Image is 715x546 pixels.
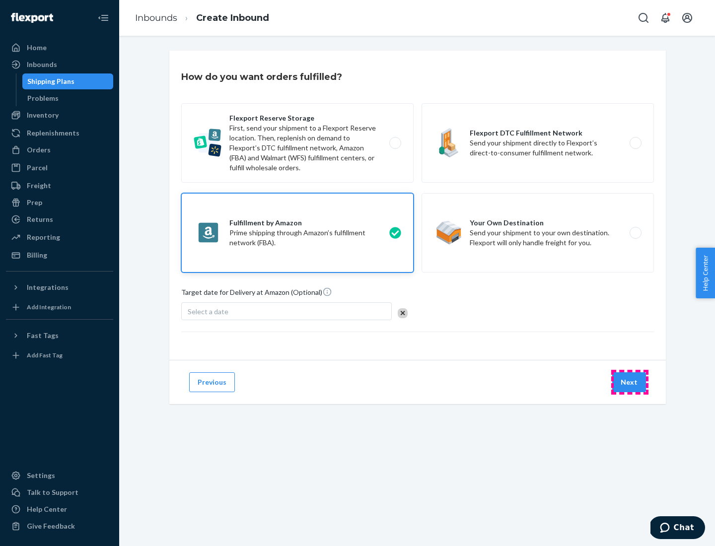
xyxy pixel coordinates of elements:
div: Help Center [27,504,67,514]
a: Problems [22,90,114,106]
div: Shipping Plans [27,76,74,86]
span: Select a date [188,307,228,316]
a: Home [6,40,113,56]
span: Target date for Delivery at Amazon (Optional) [181,287,332,301]
ol: breadcrumbs [127,3,277,33]
a: Inbounds [135,12,177,23]
button: Help Center [696,248,715,298]
div: Parcel [27,163,48,173]
div: Returns [27,214,53,224]
a: Add Integration [6,299,113,315]
button: Give Feedback [6,518,113,534]
a: Inventory [6,107,113,123]
iframe: Opens a widget where you can chat to one of our agents [650,516,705,541]
div: Freight [27,181,51,191]
div: Talk to Support [27,487,78,497]
div: Reporting [27,232,60,242]
a: Returns [6,211,113,227]
div: Give Feedback [27,521,75,531]
div: Billing [27,250,47,260]
button: Open notifications [655,8,675,28]
div: Add Integration [27,303,71,311]
h3: How do you want orders fulfilled? [181,70,342,83]
a: Freight [6,178,113,194]
a: Add Fast Tag [6,347,113,363]
a: Parcel [6,160,113,176]
div: Replenishments [27,128,79,138]
a: Create Inbound [196,12,269,23]
button: Open Search Box [634,8,653,28]
a: Billing [6,247,113,263]
div: Prep [27,198,42,207]
div: Orders [27,145,51,155]
a: Shipping Plans [22,73,114,89]
button: Talk to Support [6,484,113,500]
div: Problems [27,93,59,103]
button: Open account menu [677,8,697,28]
button: Close Navigation [93,8,113,28]
button: Fast Tags [6,328,113,343]
a: Settings [6,468,113,483]
div: Inbounds [27,60,57,69]
a: Replenishments [6,125,113,141]
a: Prep [6,195,113,210]
a: Reporting [6,229,113,245]
div: Add Fast Tag [27,351,63,359]
div: Fast Tags [27,331,59,341]
div: Inventory [27,110,59,120]
div: Integrations [27,282,69,292]
a: Help Center [6,501,113,517]
button: Next [612,372,646,392]
button: Integrations [6,279,113,295]
div: Settings [27,471,55,480]
a: Inbounds [6,57,113,72]
img: Flexport logo [11,13,53,23]
a: Orders [6,142,113,158]
div: Home [27,43,47,53]
button: Previous [189,372,235,392]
